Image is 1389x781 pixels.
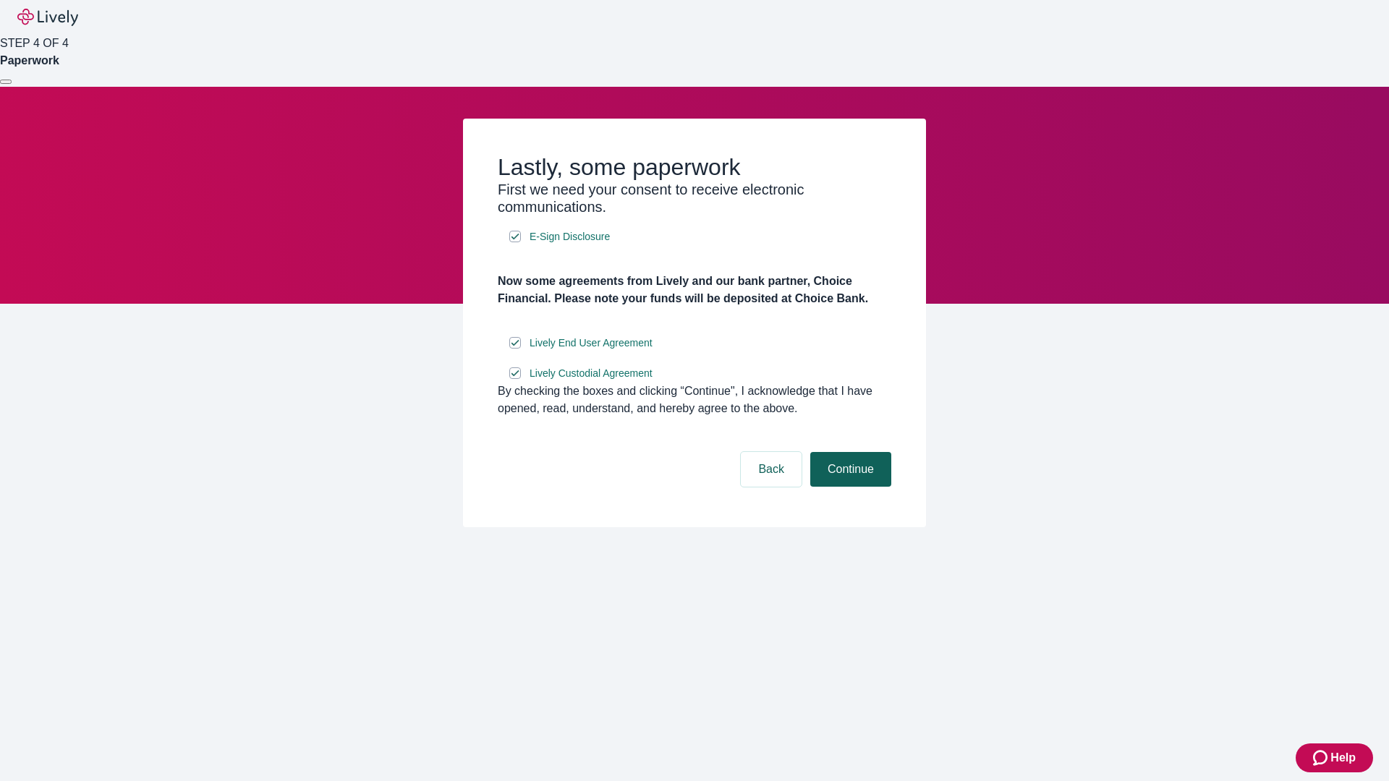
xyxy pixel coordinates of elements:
div: By checking the boxes and clicking “Continue", I acknowledge that I have opened, read, understand... [498,383,891,417]
img: Lively [17,9,78,26]
span: Lively Custodial Agreement [530,366,653,381]
span: E-Sign Disclosure [530,229,610,244]
a: e-sign disclosure document [527,228,613,246]
svg: Zendesk support icon [1313,749,1330,767]
h3: First we need your consent to receive electronic communications. [498,181,891,215]
a: e-sign disclosure document [527,334,655,352]
a: e-sign disclosure document [527,364,655,383]
span: Lively End User Agreement [530,336,653,351]
button: Zendesk support iconHelp [1296,743,1373,772]
span: Help [1330,749,1356,767]
button: Continue [810,452,891,487]
h2: Lastly, some paperwork [498,153,891,181]
button: Back [741,452,802,487]
h4: Now some agreements from Lively and our bank partner, Choice Financial. Please note your funds wi... [498,273,891,307]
